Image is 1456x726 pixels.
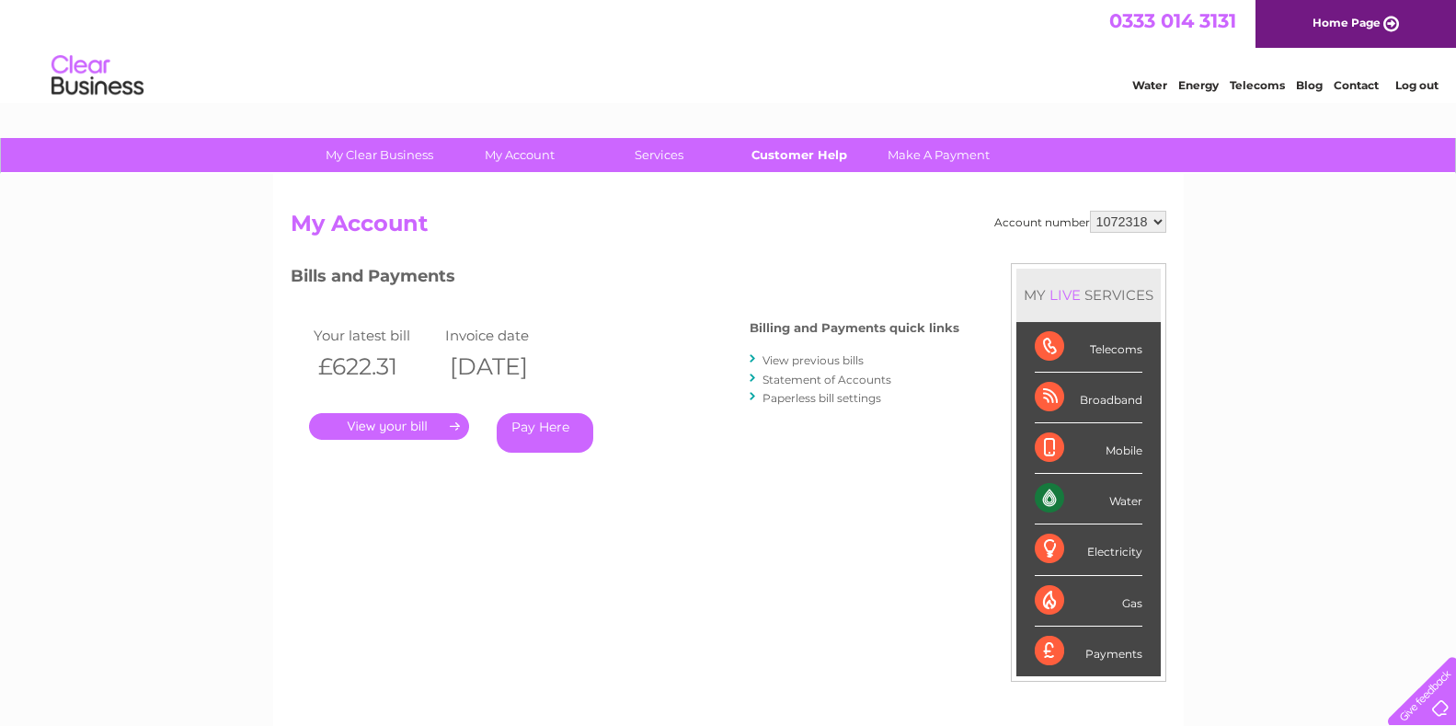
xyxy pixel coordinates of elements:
[309,413,469,440] a: .
[443,138,595,172] a: My Account
[863,138,1015,172] a: Make A Payment
[1035,474,1142,524] div: Water
[1035,373,1142,423] div: Broadband
[291,211,1166,246] h2: My Account
[762,391,881,405] a: Paperless bill settings
[441,323,573,348] td: Invoice date
[1178,78,1219,92] a: Energy
[1016,269,1161,321] div: MY SERVICES
[1035,576,1142,627] div: Gas
[994,211,1166,233] div: Account number
[304,138,455,172] a: My Clear Business
[1035,322,1142,373] div: Telecoms
[1296,78,1323,92] a: Blog
[441,348,573,386] th: [DATE]
[1035,423,1142,474] div: Mobile
[1035,524,1142,575] div: Electricity
[291,263,959,295] h3: Bills and Payments
[51,48,144,104] img: logo.png
[294,10,1164,89] div: Clear Business is a trading name of Verastar Limited (registered in [GEOGRAPHIC_DATA] No. 3667643...
[1046,286,1084,304] div: LIVE
[762,353,864,367] a: View previous bills
[1230,78,1285,92] a: Telecoms
[497,413,593,453] a: Pay Here
[309,323,441,348] td: Your latest bill
[1109,9,1236,32] a: 0333 014 3131
[1395,78,1439,92] a: Log out
[723,138,875,172] a: Customer Help
[1035,627,1142,676] div: Payments
[309,348,441,386] th: £622.31
[1334,78,1379,92] a: Contact
[583,138,735,172] a: Services
[750,321,959,335] h4: Billing and Payments quick links
[1132,78,1167,92] a: Water
[762,373,891,386] a: Statement of Accounts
